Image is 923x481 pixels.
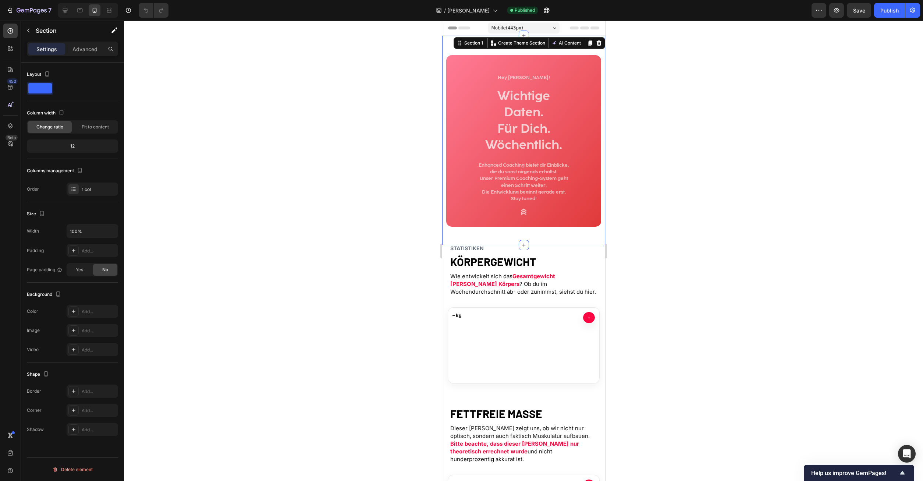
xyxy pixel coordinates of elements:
[82,427,116,433] div: Add...
[36,26,96,35] p: Section
[447,7,490,14] span: [PERSON_NAME]
[82,186,116,193] div: 1 col
[27,266,63,273] div: Page padding
[27,108,66,118] div: Column width
[6,135,18,141] div: Beta
[27,369,50,379] div: Shape
[27,407,42,414] div: Corner
[853,7,865,14] span: Save
[27,209,46,219] div: Size
[898,445,916,463] div: Open Intercom Messenger
[82,328,116,334] div: Add...
[811,468,907,477] button: Show survey - Help us improve GemPages!
[52,465,93,474] div: Delete element
[3,3,55,18] button: 7
[880,7,899,14] div: Publish
[847,3,871,18] button: Save
[27,70,52,79] div: Layout
[48,6,52,15] p: 7
[874,3,905,18] button: Publish
[27,327,40,334] div: Image
[811,470,898,477] span: Help us improve GemPages!
[27,426,44,433] div: Shadow
[444,7,446,14] span: /
[82,347,116,353] div: Add...
[82,124,109,130] span: Fit to content
[27,166,84,176] div: Columns management
[82,248,116,254] div: Add...
[82,308,116,315] div: Add...
[102,266,108,273] span: No
[27,464,118,475] button: Delete element
[28,141,117,151] div: 12
[27,186,39,192] div: Order
[82,407,116,414] div: Add...
[27,388,41,395] div: Border
[27,290,63,300] div: Background
[27,346,39,353] div: Video
[515,7,535,14] span: Published
[27,308,38,315] div: Color
[7,78,18,84] div: 450
[27,247,44,254] div: Padding
[27,228,39,234] div: Width
[36,45,57,53] p: Settings
[82,388,116,395] div: Add...
[36,124,63,130] span: Change ratio
[67,224,118,238] input: Auto
[442,21,605,481] iframe: Design area
[139,3,168,18] div: Undo/Redo
[72,45,97,53] p: Advanced
[76,266,83,273] span: Yes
